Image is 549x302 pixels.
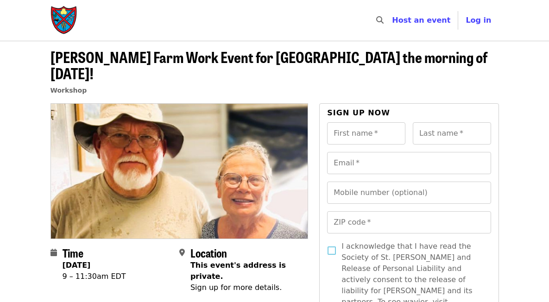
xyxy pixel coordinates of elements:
[327,182,491,204] input: Mobile number (optional)
[413,122,491,145] input: Last name
[327,108,390,117] span: Sign up now
[63,261,91,270] strong: [DATE]
[376,16,384,25] i: search icon
[50,46,487,84] span: [PERSON_NAME] Farm Work Event for [GEOGRAPHIC_DATA] the morning of [DATE]!
[51,104,308,238] img: Walker Farm Work Event for Durham Academy the morning of 8/29/2025! organized by Society of St. A...
[327,122,405,145] input: First name
[466,16,491,25] span: Log in
[50,248,57,257] i: calendar icon
[50,87,87,94] a: Workshop
[190,283,282,292] span: Sign up for more details.
[327,211,491,233] input: ZIP code
[327,152,491,174] input: Email
[392,16,450,25] a: Host an event
[179,248,185,257] i: map-marker-alt icon
[190,261,286,281] span: This event's address is private.
[458,11,499,30] button: Log in
[190,245,227,261] span: Location
[50,6,78,35] img: Society of St. Andrew - Home
[63,245,83,261] span: Time
[63,271,126,282] div: 9 – 11:30am EDT
[389,9,397,31] input: Search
